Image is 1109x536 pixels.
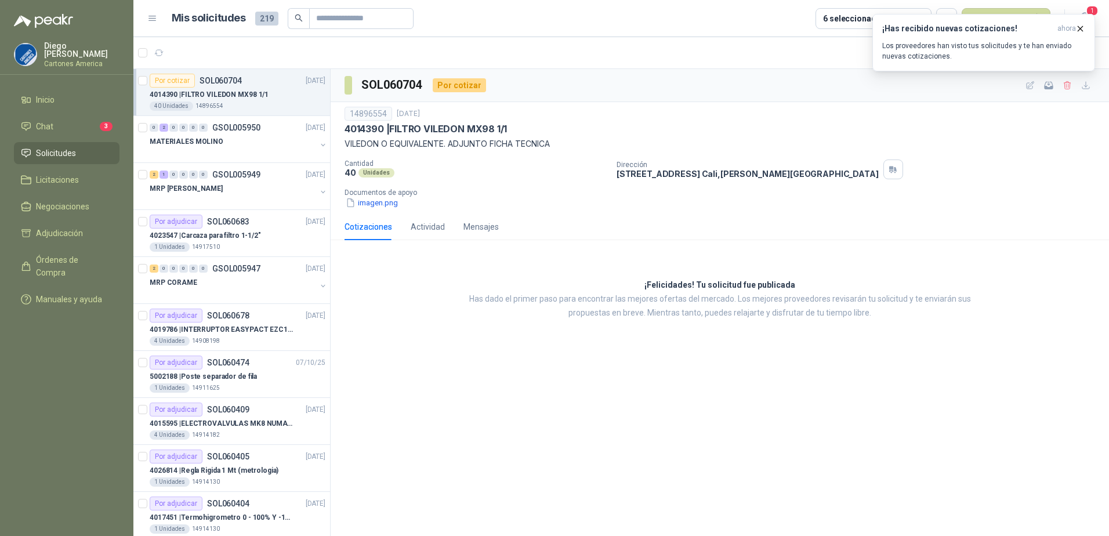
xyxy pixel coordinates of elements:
a: Por adjudicarSOL060683[DATE] 4023547 |Carcaza para filtro 1-1/2"1 Unidades14917510 [133,210,330,257]
div: 1 Unidades [150,524,190,534]
p: 4017451 | Termohigrometro 0 - 100% Y -10 - 50 ºs C [150,512,294,523]
div: 0 [169,124,178,132]
button: Nueva solicitud [962,8,1050,29]
button: 1 [1074,8,1095,29]
p: [DATE] [306,122,325,133]
div: 14896554 [345,107,392,121]
p: VILEDON O EQUIVALENTE. ADJUNTO FICHA TECNICA [345,137,1095,150]
p: [DATE] [306,216,325,227]
h3: ¡Felicidades! Tu solicitud fue publicada [644,278,795,292]
div: 40 Unidades [150,102,193,111]
a: Negociaciones [14,195,119,218]
span: Solicitudes [36,147,76,160]
p: 14911625 [192,383,220,393]
p: SOL060474 [207,358,249,367]
p: Cantidad [345,160,607,168]
div: 0 [179,265,188,273]
div: Actividad [411,220,445,233]
p: SOL060409 [207,405,249,414]
p: 40 [345,168,356,178]
a: Por adjudicarSOL060678[DATE] 4019786 |INTERRUPTOR EASYPACT EZC100N3040C 40AMP 25K SCHNEIDER4 Unid... [133,304,330,351]
p: Los proveedores han visto tus solicitudes y te han enviado nuevas cotizaciones. [882,41,1085,61]
img: Logo peakr [14,14,73,28]
span: Adjudicación [36,227,83,240]
p: [DATE] [306,169,325,180]
div: 0 [169,265,178,273]
p: [DATE] [306,310,325,321]
button: imagen.png [345,197,399,209]
p: [DATE] [397,108,420,119]
div: Cotizaciones [345,220,392,233]
div: Por adjudicar [150,403,202,417]
p: SOL060683 [207,218,249,226]
a: Adjudicación [14,222,119,244]
a: Solicitudes [14,142,119,164]
p: MATERIALES MOLINO [150,136,223,147]
button: ¡Has recibido nuevas cotizaciones!ahora Los proveedores han visto tus solicitudes y te han enviad... [872,14,1095,71]
p: 14917510 [192,242,220,252]
span: 219 [255,12,278,26]
div: Por adjudicar [150,497,202,510]
p: MRP CORAME [150,277,197,288]
div: 1 Unidades [150,477,190,487]
a: Manuales y ayuda [14,288,119,310]
p: GSOL005947 [212,265,260,273]
div: 4 Unidades [150,430,190,440]
p: 4014390 | FILTRO VILEDON MX98 1/1 [150,89,269,100]
p: [DATE] [306,451,325,462]
p: Diego [PERSON_NAME] [44,42,119,58]
p: SOL060405 [207,452,249,461]
p: [DATE] [306,404,325,415]
span: Manuales y ayuda [36,293,102,306]
span: Negociaciones [36,200,89,213]
span: Chat [36,120,53,133]
p: 4023547 | Carcaza para filtro 1-1/2" [150,230,261,241]
p: GSOL005950 [212,124,260,132]
p: 4026814 | Regla Rigida 1 Mt (metrologia) [150,465,278,476]
p: MRP [PERSON_NAME] [150,183,223,194]
span: 3 [100,122,113,131]
div: 0 [199,171,208,179]
div: Por adjudicar [150,309,202,323]
a: 2 0 0 0 0 0 GSOL005947[DATE] MRP CORAME [150,262,328,299]
p: Documentos de apoyo [345,189,1104,197]
p: SOL060404 [207,499,249,508]
div: 2 [150,265,158,273]
p: 14914130 [192,477,220,487]
p: GSOL005949 [212,171,260,179]
p: Dirección [617,161,879,169]
p: 4019786 | INTERRUPTOR EASYPACT EZC100N3040C 40AMP 25K SCHNEIDER [150,324,294,335]
div: 6 seleccionadas [823,12,885,25]
a: Por adjudicarSOL060409[DATE] 4015595 |ELECTROVALVULAS MK8 NUMATICS4 Unidades14914182 [133,398,330,445]
span: ahora [1057,24,1076,34]
h3: SOL060704 [361,76,423,94]
a: Por cotizarSOL060704[DATE] 4014390 |FILTRO VILEDON MX98 1/140 Unidades14896554 [133,69,330,116]
p: 14896554 [195,102,223,111]
span: Licitaciones [36,173,79,186]
div: 0 [189,171,198,179]
span: Inicio [36,93,55,106]
div: 1 [160,171,168,179]
a: Licitaciones [14,169,119,191]
a: Órdenes de Compra [14,249,119,284]
a: Por adjudicarSOL06047407/10/25 5002188 |Poste separador de fila1 Unidades14911625 [133,351,330,398]
div: Por adjudicar [150,356,202,370]
div: 0 [169,171,178,179]
p: 14914182 [192,430,220,440]
div: 0 [179,171,188,179]
p: [DATE] [306,75,325,86]
div: 0 [199,124,208,132]
p: 4014390 | FILTRO VILEDON MX98 1/1 [345,123,507,135]
div: Unidades [358,168,394,178]
h1: Mis solicitudes [172,10,246,27]
div: Por cotizar [150,74,195,88]
p: 5002188 | Poste separador de fila [150,371,257,382]
div: 2 [160,124,168,132]
div: 1 Unidades [150,242,190,252]
span: search [295,14,303,22]
p: [STREET_ADDRESS] Cali , [PERSON_NAME][GEOGRAPHIC_DATA] [617,169,879,179]
p: SOL060678 [207,312,249,320]
div: Mensajes [463,220,499,233]
div: 2 [150,171,158,179]
h3: ¡Has recibido nuevas cotizaciones! [882,24,1053,34]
